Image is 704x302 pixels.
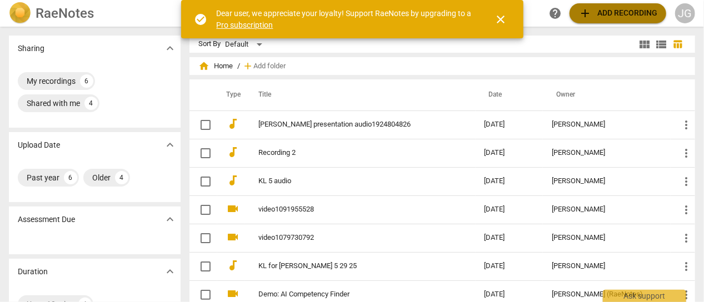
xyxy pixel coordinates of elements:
img: Logo [9,2,31,24]
a: video1079730792 [258,234,445,242]
td: [DATE] [476,139,543,167]
span: expand_more [163,138,177,152]
td: [DATE] [476,110,543,139]
button: List view [653,36,670,53]
span: close [495,13,508,26]
span: more_vert [680,203,693,217]
p: Duration [18,266,48,278]
div: [PERSON_NAME] [552,177,662,185]
span: videocam [226,287,239,300]
span: more_vert [680,147,693,160]
span: audiotrack [226,259,239,272]
th: Owner [543,79,671,110]
button: Upload [570,3,666,23]
span: Add folder [253,62,286,71]
div: Shared with me [27,98,80,109]
span: view_module [638,38,651,51]
th: Date [476,79,543,110]
span: expand_more [163,42,177,55]
div: Older [92,172,111,183]
span: audiotrack [226,174,239,187]
span: add [242,61,253,72]
div: [PERSON_NAME] [552,234,662,242]
td: [DATE] [476,195,543,224]
p: Sharing [18,43,44,54]
div: 6 [64,171,77,184]
span: table_chart [673,39,683,49]
td: [DATE] [476,224,543,252]
div: 4 [115,171,128,184]
div: [PERSON_NAME] [552,149,662,157]
a: KL for [PERSON_NAME] 5 29 25 [258,262,445,270]
button: Show more [162,40,178,57]
div: My recordings [27,75,76,87]
span: expand_more [163,213,177,226]
span: videocam [226,202,239,215]
button: Show more [162,137,178,153]
td: [DATE] [476,252,543,280]
a: Pro subscription [217,21,273,29]
a: Demo: AI Competency Finder [258,290,445,299]
div: Default [225,36,266,53]
span: more_vert [680,175,693,188]
span: audiotrack [226,145,239,159]
span: more_vert [680,231,693,245]
h2: RaeNotes [36,6,94,21]
span: help [548,7,562,20]
a: LogoRaeNotes [9,2,178,24]
div: [PERSON_NAME] [552,120,662,129]
a: Help [545,3,565,23]
td: [DATE] [476,167,543,195]
button: Close [488,6,515,33]
div: [PERSON_NAME] (RaeNotes) [552,290,662,299]
button: JG [675,3,695,23]
div: 4 [84,97,98,110]
span: more_vert [680,288,693,301]
span: check_circle [194,13,208,26]
p: Assessment Due [18,214,75,225]
div: [PERSON_NAME] [552,262,662,270]
button: Tile view [636,36,653,53]
span: home [198,61,209,72]
span: audiotrack [226,117,239,130]
p: Upload Date [18,139,60,151]
a: [PERSON_NAME] presentation audio1924804826 [258,120,445,129]
div: 6 [80,74,93,88]
span: add [578,7,592,20]
span: more_vert [680,260,693,273]
span: expand_more [163,265,177,278]
button: Table view [670,36,686,53]
span: / [237,62,240,71]
th: Title [245,79,476,110]
div: Sort By [198,40,221,48]
span: more_vert [680,118,693,132]
a: KL 5 audio [258,177,445,185]
a: video1091955528 [258,205,445,214]
span: Add recording [578,7,657,20]
div: [PERSON_NAME] [552,205,662,214]
div: Dear user, we appreciate your loyalty! Support RaeNotes by upgrading to a [217,8,475,31]
a: Recording 2 [258,149,445,157]
button: Show more [162,263,178,280]
span: videocam [226,230,239,244]
th: Type [217,79,245,110]
div: Past year [27,172,59,183]
span: Home [198,61,233,72]
span: view_list [655,38,668,51]
button: Show more [162,211,178,228]
div: Ask support [603,290,686,302]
